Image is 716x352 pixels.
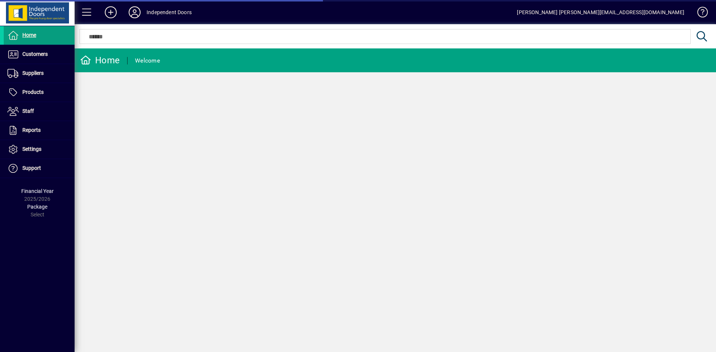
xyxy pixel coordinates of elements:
[27,204,47,210] span: Package
[4,140,75,159] a: Settings
[4,45,75,64] a: Customers
[99,6,123,19] button: Add
[135,55,160,67] div: Welcome
[22,108,34,114] span: Staff
[22,70,44,76] span: Suppliers
[4,64,75,83] a: Suppliers
[22,51,48,57] span: Customers
[22,32,36,38] span: Home
[692,1,707,26] a: Knowledge Base
[4,83,75,102] a: Products
[4,159,75,178] a: Support
[517,6,684,18] div: [PERSON_NAME] [PERSON_NAME][EMAIL_ADDRESS][DOMAIN_NAME]
[123,6,147,19] button: Profile
[4,121,75,140] a: Reports
[4,102,75,121] a: Staff
[22,127,41,133] span: Reports
[147,6,192,18] div: Independent Doors
[21,188,54,194] span: Financial Year
[80,54,120,66] div: Home
[22,89,44,95] span: Products
[22,165,41,171] span: Support
[22,146,41,152] span: Settings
